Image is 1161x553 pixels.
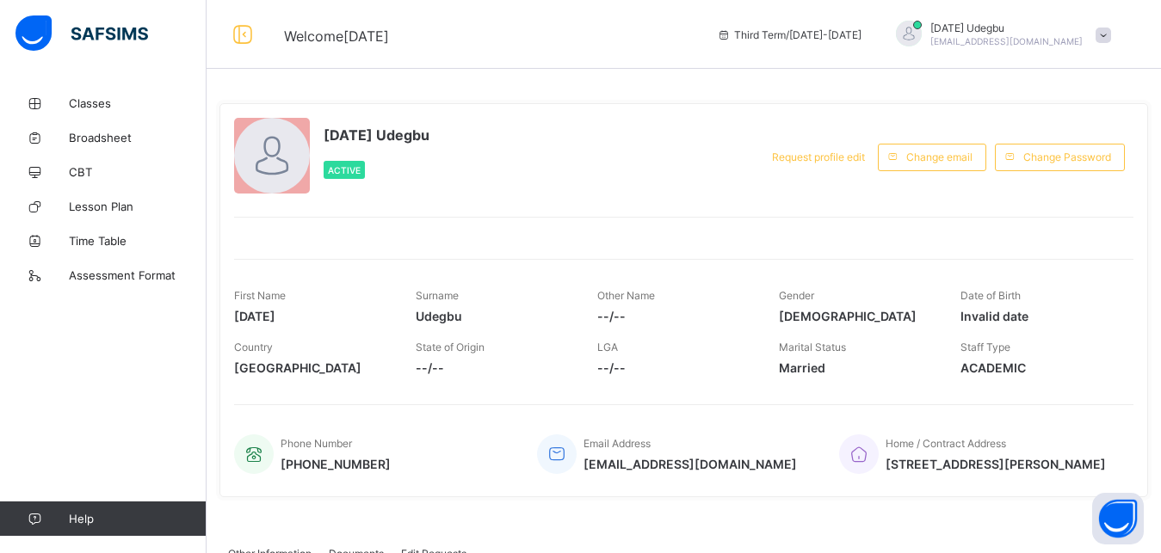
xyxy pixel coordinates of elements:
[69,512,206,525] span: Help
[328,165,361,175] span: Active
[69,165,207,179] span: CBT
[416,289,459,302] span: Surname
[584,457,797,471] span: [EMAIL_ADDRESS][DOMAIN_NAME]
[772,151,865,163] span: Request profile edit
[597,289,655,302] span: Other Name
[69,234,207,248] span: Time Table
[584,437,651,450] span: Email Address
[324,126,429,144] span: [DATE] Udegbu
[597,309,753,323] span: --/--
[69,200,207,213] span: Lesson Plan
[234,360,390,375] span: [GEOGRAPHIC_DATA]
[234,289,286,302] span: First Name
[779,341,846,353] span: Marital Status
[717,28,861,41] span: session/term information
[886,437,1006,450] span: Home / Contract Address
[281,437,352,450] span: Phone Number
[906,151,973,163] span: Change email
[1023,151,1111,163] span: Change Password
[930,36,1083,46] span: [EMAIL_ADDRESS][DOMAIN_NAME]
[960,360,1116,375] span: ACADEMIC
[234,341,273,353] span: Country
[779,289,814,302] span: Gender
[779,309,935,323] span: [DEMOGRAPHIC_DATA]
[234,309,390,323] span: [DATE]
[960,289,1021,302] span: Date of Birth
[416,309,571,323] span: Udegbu
[930,22,1083,34] span: [DATE] Udegbu
[69,268,207,282] span: Assessment Format
[281,457,391,471] span: [PHONE_NUMBER]
[886,457,1106,471] span: [STREET_ADDRESS][PERSON_NAME]
[879,21,1120,49] div: SundayUdegbu
[1092,493,1144,544] button: Open asap
[69,96,207,110] span: Classes
[597,360,753,375] span: --/--
[779,360,935,375] span: Married
[960,341,1010,353] span: Staff Type
[416,341,485,353] span: State of Origin
[284,28,389,45] span: Welcome [DATE]
[960,309,1116,323] span: Invalid date
[416,360,571,375] span: --/--
[69,131,207,144] span: Broadsheet
[15,15,148,52] img: safsims
[597,341,618,353] span: LGA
